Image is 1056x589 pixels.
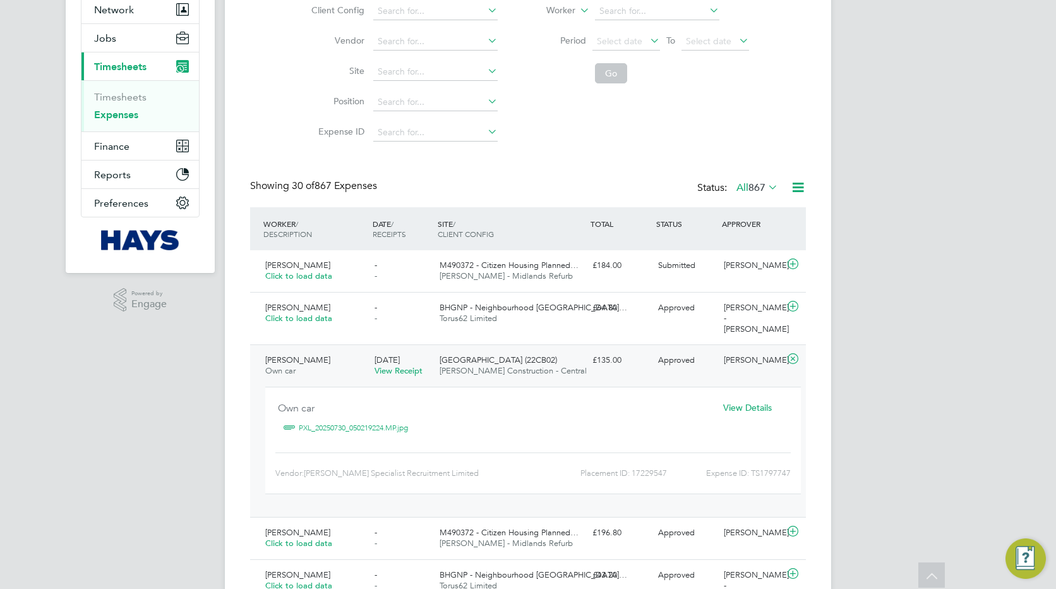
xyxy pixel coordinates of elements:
[81,132,199,160] button: Finance
[587,565,653,586] div: £43.20
[595,63,627,83] button: Go
[440,302,627,313] span: BHGNP - Neighbourhood [GEOGRAPHIC_DATA]…
[375,538,377,549] span: -
[131,288,167,299] span: Powered by
[658,569,695,580] span: Approved
[1005,538,1046,579] button: Engage Resource Center
[265,365,296,376] span: Own car
[94,109,138,121] a: Expenses
[723,402,772,413] span: View Details
[296,219,298,229] span: /
[265,270,332,281] span: Click to load data
[719,350,784,371] div: [PERSON_NAME]
[453,219,455,229] span: /
[440,538,573,549] span: [PERSON_NAME] - Midlands Refurb
[587,255,653,276] div: £184.00
[597,35,642,47] span: Select date
[519,4,575,17] label: Worker
[81,161,199,188] button: Reports
[719,212,784,235] div: APPROVER
[440,313,497,324] span: Torus62 Limited
[587,523,653,543] div: £196.80
[658,527,695,538] span: Approved
[250,179,380,193] div: Showing
[265,313,332,324] span: Click to load data
[292,179,377,192] span: 867 Expenses
[667,463,791,483] div: Expense ID: TS1797747
[375,260,377,270] span: -
[373,63,498,81] input: Search for...
[373,124,498,142] input: Search for...
[308,126,364,137] label: Expense ID
[265,527,330,538] span: [PERSON_NAME]
[265,538,332,549] span: Click to load data
[663,32,679,49] span: To
[529,35,586,46] label: Period
[94,169,131,181] span: Reports
[304,468,479,478] span: [PERSON_NAME] Specialist Recruitment Limited
[265,302,330,313] span: [PERSON_NAME]
[81,52,199,80] button: Timesheets
[94,4,134,16] span: Network
[265,569,330,580] span: [PERSON_NAME]
[81,80,199,131] div: Timesheets
[719,255,784,276] div: [PERSON_NAME]
[587,298,653,319] div: £64.80
[375,313,377,324] span: -
[438,229,494,239] span: CLIENT CONFIG
[81,230,200,250] a: Go to home page
[375,365,423,376] a: View Receipt
[373,3,498,20] input: Search for...
[94,197,148,209] span: Preferences
[587,350,653,371] div: £135.00
[736,181,778,194] label: All
[292,179,315,192] span: 30 of
[265,355,330,365] span: [PERSON_NAME]
[275,463,502,483] div: Vendor:
[373,229,406,239] span: RECEIPTS
[440,569,627,580] span: BHGNP - Neighbourhood [GEOGRAPHIC_DATA]…
[440,260,579,270] span: M490372 - Citizen Housing Planned…
[369,212,435,245] div: DATE
[440,270,573,281] span: [PERSON_NAME] - Midlands Refurb
[114,288,167,312] a: Powered byEngage
[658,260,695,270] span: Submitted
[265,260,330,270] span: [PERSON_NAME]
[375,355,400,365] span: [DATE]
[94,32,116,44] span: Jobs
[653,212,719,235] div: STATUS
[658,355,695,365] span: Approved
[81,189,199,217] button: Preferences
[587,212,653,235] div: TOTAL
[94,61,147,73] span: Timesheets
[308,65,364,76] label: Site
[719,523,784,543] div: [PERSON_NAME]
[686,35,731,47] span: Select date
[375,569,377,580] span: -
[440,527,579,538] span: M490372 - Citizen Housing Planned…
[94,91,147,103] a: Timesheets
[391,219,393,229] span: /
[308,95,364,107] label: Position
[373,94,498,111] input: Search for...
[595,3,719,20] input: Search for...
[435,212,587,245] div: SITE
[440,355,557,365] span: [GEOGRAPHIC_DATA] (22CB02)
[263,229,312,239] span: DESCRIPTION
[308,4,364,16] label: Client Config
[260,212,369,245] div: WORKER
[373,33,498,51] input: Search for...
[278,398,707,418] div: Own car
[719,298,784,340] div: [PERSON_NAME] - [PERSON_NAME]
[299,418,408,437] a: PXL_20250730_050219224.MP.jpg
[131,299,167,310] span: Engage
[697,179,781,197] div: Status:
[375,270,377,281] span: -
[81,24,199,52] button: Jobs
[658,302,695,313] span: Approved
[101,230,180,250] img: hays-logo-retina.png
[308,35,364,46] label: Vendor
[440,365,587,376] span: [PERSON_NAME] Construction - Central
[375,302,377,313] span: -
[502,463,667,483] div: Placement ID: 17229547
